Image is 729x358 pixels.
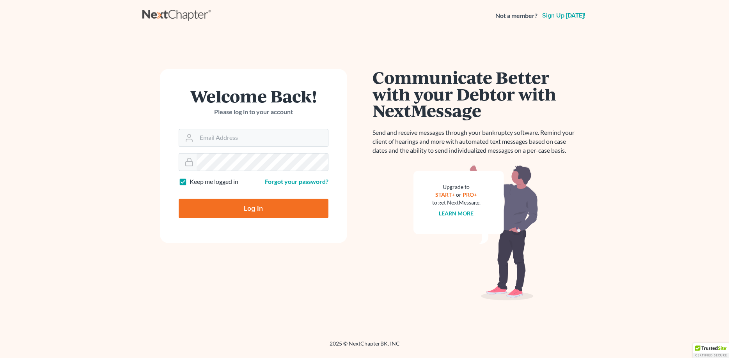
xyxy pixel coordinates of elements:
[432,199,481,206] div: to get NextMessage.
[372,69,579,119] h1: Communicate Better with your Debtor with NextMessage
[435,191,455,198] a: START+
[372,128,579,155] p: Send and receive messages through your bankruptcy software. Remind your client of hearings and mo...
[413,164,538,301] img: nextmessage_bg-59042aed3d76b12b5cd301f8e5b87938c9018125f34e5fa2b7a6b67550977c72.svg
[439,210,474,217] a: Learn more
[432,183,481,191] div: Upgrade to
[541,12,587,19] a: Sign up [DATE]!
[693,343,729,358] div: TrustedSite Certified
[142,340,587,354] div: 2025 © NextChapterBK, INC
[190,177,238,186] label: Keep me logged in
[179,88,328,104] h1: Welcome Back!
[456,191,461,198] span: or
[179,199,328,218] input: Log In
[265,178,328,185] a: Forgot your password?
[197,129,328,146] input: Email Address
[495,11,537,20] strong: Not a member?
[179,108,328,116] p: Please log in to your account
[463,191,477,198] a: PRO+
